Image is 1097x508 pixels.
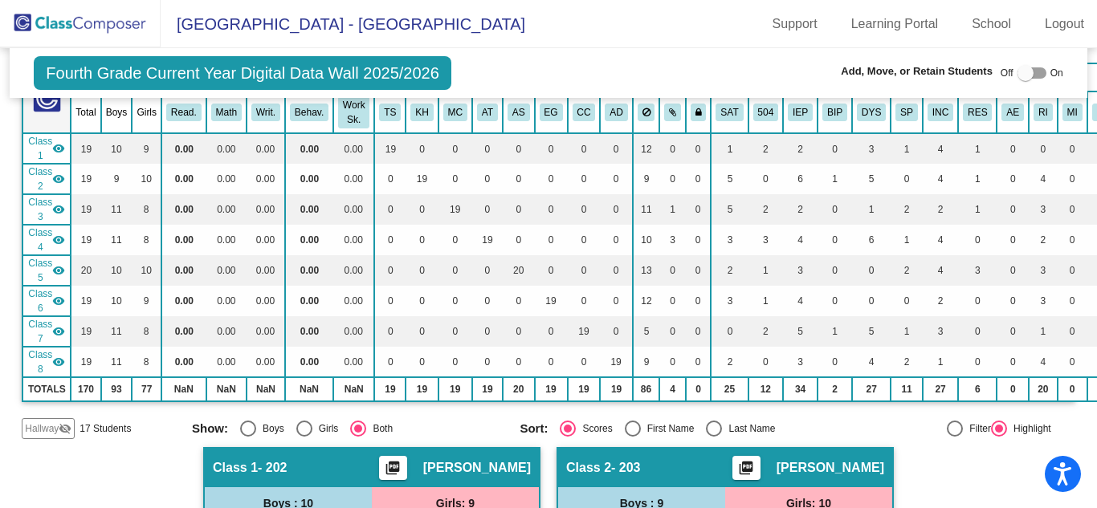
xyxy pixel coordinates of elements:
[852,164,891,194] td: 5
[71,91,100,133] th: Total
[285,255,333,286] td: 0.00
[852,91,891,133] th: Dyslexic
[374,316,406,347] td: 0
[711,133,748,164] td: 1
[406,194,438,225] td: 0
[818,194,852,225] td: 0
[923,225,958,255] td: 4
[28,256,52,285] span: Class 5
[1029,316,1058,347] td: 1
[1001,104,1024,121] button: AE
[852,255,891,286] td: 0
[503,194,535,225] td: 0
[1029,91,1058,133] th: Reading Intervention Pull-out
[818,133,852,164] td: 0
[472,225,503,255] td: 19
[1029,164,1058,194] td: 4
[1034,104,1053,121] button: RI
[732,456,761,480] button: Print Students Details
[535,225,568,255] td: 0
[247,316,285,347] td: 0.00
[161,133,206,164] td: 0.00
[71,133,100,164] td: 19
[472,255,503,286] td: 0
[71,286,100,316] td: 19
[997,225,1029,255] td: 0
[503,133,535,164] td: 0
[101,286,133,316] td: 10
[748,164,784,194] td: 0
[1032,11,1097,37] a: Logout
[923,255,958,286] td: 4
[406,164,438,194] td: 19
[633,255,660,286] td: 13
[686,194,712,225] td: 0
[52,264,65,277] mat-icon: visibility
[22,194,71,225] td: Monica Carrillo - 209
[285,316,333,347] td: 0.00
[711,91,748,133] th: SAT
[290,104,328,121] button: Behav.
[923,164,958,194] td: 4
[760,11,830,37] a: Support
[958,225,997,255] td: 0
[52,142,65,155] mat-icon: visibility
[1058,225,1087,255] td: 0
[1058,255,1087,286] td: 0
[891,316,923,347] td: 1
[535,91,568,133] th: Eva Garcia
[247,255,285,286] td: 0.00
[958,91,997,133] th: Resource
[333,316,374,347] td: 0.00
[333,194,374,225] td: 0.00
[206,316,247,347] td: 0.00
[568,91,601,133] th: Callie Collier
[71,194,100,225] td: 19
[406,133,438,164] td: 0
[285,164,333,194] td: 0.00
[923,316,958,347] td: 3
[600,194,632,225] td: 0
[374,286,406,316] td: 0
[101,133,133,164] td: 10
[783,286,818,316] td: 4
[686,133,712,164] td: 0
[443,104,467,121] button: MC
[783,164,818,194] td: 6
[822,104,847,121] button: BIP
[472,194,503,225] td: 0
[333,286,374,316] td: 0.00
[22,316,71,347] td: Callie Collier - 208
[503,255,535,286] td: 20
[247,286,285,316] td: 0.00
[633,316,660,347] td: 5
[1058,316,1087,347] td: 0
[438,316,472,347] td: 0
[410,104,433,121] button: KH
[206,133,247,164] td: 0.00
[958,194,997,225] td: 1
[1029,255,1058,286] td: 3
[22,286,71,316] td: Eva Garcia - 207
[686,164,712,194] td: 0
[686,91,712,133] th: Keep with teacher
[535,164,568,194] td: 0
[161,225,206,255] td: 0.00
[535,133,568,164] td: 0
[374,164,406,194] td: 0
[711,225,748,255] td: 3
[28,134,52,163] span: Class 1
[997,316,1029,347] td: 0
[997,255,1029,286] td: 0
[748,194,784,225] td: 2
[600,316,632,347] td: 0
[958,133,997,164] td: 1
[748,225,784,255] td: 3
[633,133,660,164] td: 12
[52,234,65,246] mat-icon: visibility
[540,104,563,121] button: EG
[132,225,161,255] td: 8
[686,286,712,316] td: 0
[711,255,748,286] td: 2
[101,91,133,133] th: Boys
